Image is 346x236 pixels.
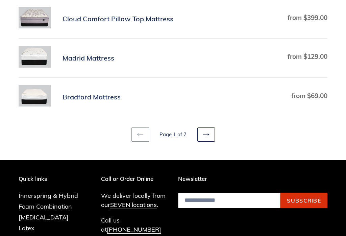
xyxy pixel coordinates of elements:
[19,176,88,183] p: Quick links
[178,193,280,209] input: Email address
[178,176,327,183] p: Newsletter
[101,191,168,210] p: We deliver locally from our .
[110,201,157,209] a: SEVEN locations
[19,192,78,200] a: Innerspring & Hybrid
[19,7,327,31] a: Cloud Comfort Pillow Top Mattress
[19,203,72,211] a: Foam Combination
[287,197,321,204] span: Subscribe
[150,131,196,139] li: Page 1 of 7
[107,226,161,234] a: [PHONE_NUMBER]
[19,86,327,110] a: Bradford Mattress
[280,193,327,209] button: Subscribe
[19,214,69,221] a: [MEDICAL_DATA]
[19,46,327,70] a: Madrid Mattress
[19,225,34,232] a: Latex
[101,176,168,183] p: Call or Order Online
